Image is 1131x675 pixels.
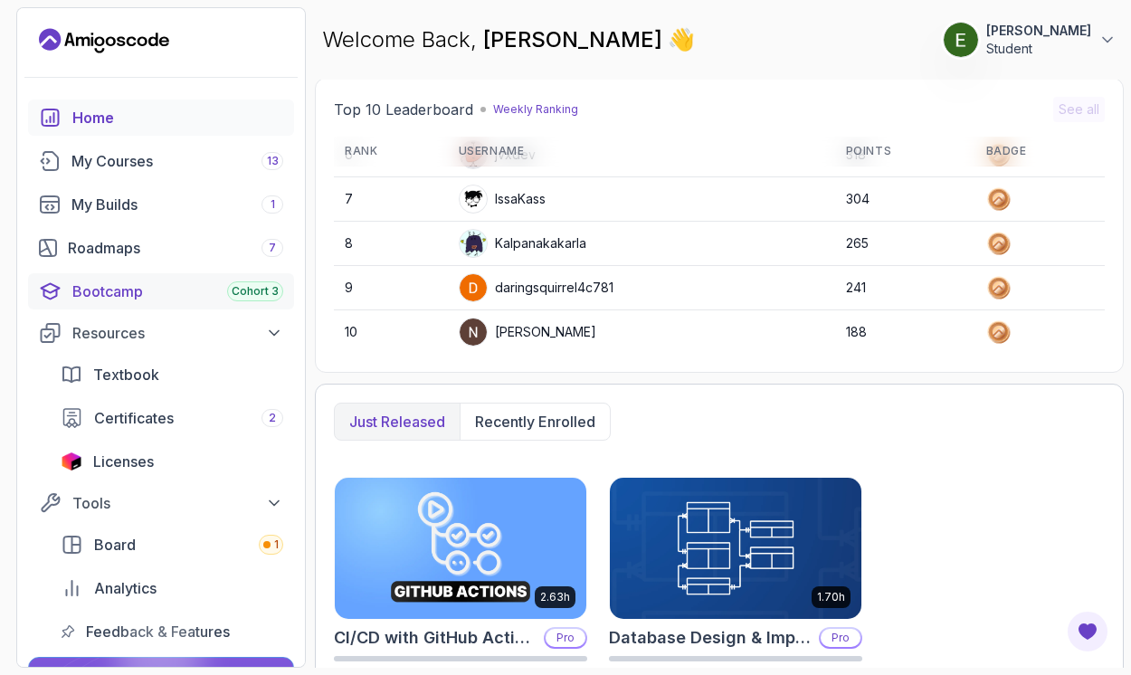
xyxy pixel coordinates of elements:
p: 2.63h [540,590,570,604]
a: Landing page [39,26,169,55]
div: daringsquirrel4c781 [459,273,613,302]
span: Feedback & Features [86,621,230,642]
span: 👋 [667,24,696,55]
th: Points [835,137,975,166]
p: Pro [821,629,860,647]
button: See all [1053,97,1105,122]
button: user profile image[PERSON_NAME]Student [943,22,1117,58]
button: Just released [335,404,460,440]
button: Resources [28,317,294,349]
p: Pro [546,629,585,647]
a: roadmaps [28,230,294,266]
td: 8 [334,222,448,266]
div: Roadmaps [68,237,283,259]
div: [PERSON_NAME] [459,318,596,347]
p: Weekly Ranking [493,102,578,117]
td: 7 [334,177,448,222]
img: user profile image [460,185,487,213]
td: 10 [334,310,448,355]
td: 304 [835,177,975,222]
span: 1 [274,537,279,552]
a: licenses [50,443,294,480]
p: Just released [349,411,445,433]
a: bootcamp [28,273,294,309]
span: Textbook [93,364,159,385]
img: user profile image [944,23,978,57]
a: textbook [50,357,294,393]
div: Tools [72,492,283,514]
img: CI/CD with GitHub Actions card [335,478,586,619]
img: default monster avatar [460,230,487,257]
p: Student [986,40,1091,58]
p: Welcome Back, [322,25,695,54]
button: Recently enrolled [460,404,610,440]
div: IssaKass [459,185,546,214]
a: certificates [50,400,294,436]
img: Database Design & Implementation card [610,478,861,619]
a: home [28,100,294,136]
div: My Builds [71,194,283,215]
div: Home [72,107,283,128]
span: Analytics [94,577,157,599]
div: Kalpanakakarla [459,229,586,258]
p: 1.70h [817,590,845,604]
span: Board [94,534,136,556]
p: [PERSON_NAME] [986,22,1091,40]
img: jetbrains icon [61,452,82,471]
span: 13 [267,154,279,168]
a: feedback [50,613,294,650]
div: My Courses [71,150,283,172]
td: 188 [835,310,975,355]
span: Licenses [93,451,154,472]
span: Cohort 3 [232,284,279,299]
span: 2 [269,411,276,425]
h2: Top 10 Leaderboard [334,99,473,120]
span: 1 [271,197,275,212]
span: 7 [269,241,276,255]
button: Open Feedback Button [1066,610,1109,653]
th: Badge [975,137,1105,166]
a: board [50,527,294,563]
div: Resources [72,322,283,344]
h2: Database Design & Implementation [609,625,812,651]
th: Username [448,137,835,166]
div: Bootcamp [72,280,283,302]
h2: CI/CD with GitHub Actions [334,625,537,651]
img: user profile image [460,318,487,346]
td: 9 [334,266,448,310]
a: analytics [50,570,294,606]
td: 241 [835,266,975,310]
td: 265 [835,222,975,266]
a: courses [28,143,294,179]
span: Certificates [94,407,174,429]
span: [PERSON_NAME] [483,26,668,52]
p: Recently enrolled [475,411,595,433]
button: Tools [28,487,294,519]
a: builds [28,186,294,223]
img: user profile image [460,274,487,301]
th: Rank [334,137,448,166]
